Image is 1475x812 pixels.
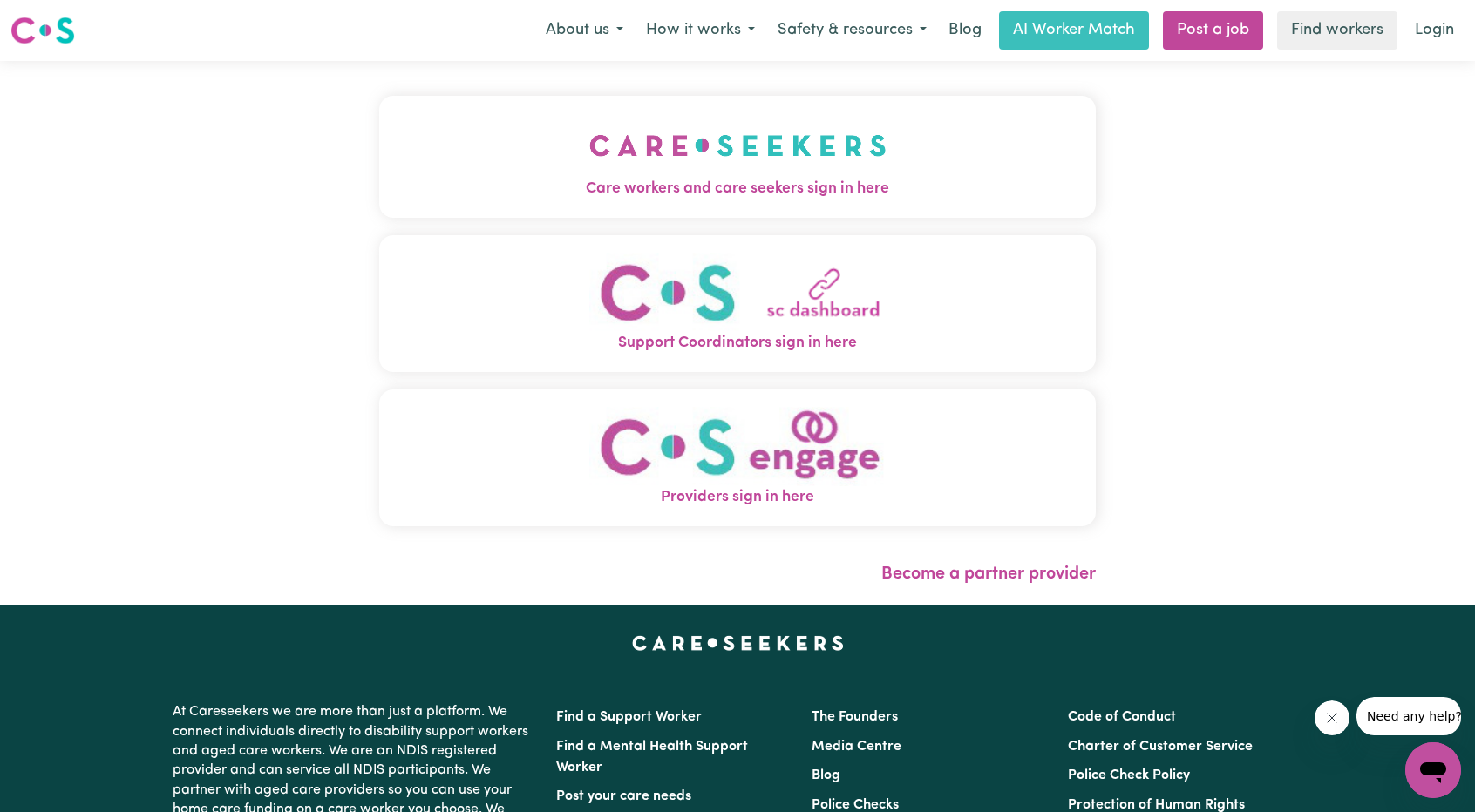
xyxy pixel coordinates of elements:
[1277,11,1397,50] a: Find workers
[938,11,992,50] a: Blog
[1068,798,1245,812] a: Protection of Human Rights
[766,12,938,49] button: Safety & resources
[1068,768,1190,782] a: Police Check Policy
[379,235,1096,372] button: Support Coordinators sign in here
[534,12,635,49] button: About us
[812,798,899,812] a: Police Checks
[635,12,766,49] button: How it works
[632,636,844,650] a: Careseekers home page
[1405,742,1461,798] iframe: Button to launch messaging window
[999,11,1149,50] a: AI Worker Match
[1068,710,1176,724] a: Code of Conduct
[10,10,75,51] a: Careseekers logo
[881,565,1096,583] a: Become a partner provider
[556,740,748,775] a: Find a Mental Health Support Worker
[10,12,105,26] span: Need any help?
[379,389,1096,526] button: Providers sign in here
[1356,697,1461,735] iframe: Message from company
[1315,700,1349,735] iframe: Close message
[379,332,1096,355] span: Support Coordinators sign in here
[379,178,1096,200] span: Care workers and care seekers sign in here
[379,486,1096,509] span: Providers sign in here
[1163,11,1263,50] a: Post a job
[1068,740,1253,754] a: Charter of Customer Service
[1404,11,1465,50] a: Login
[812,740,901,754] a: Media Centre
[812,710,898,724] a: The Founders
[556,710,702,724] a: Find a Support Worker
[379,96,1096,218] button: Care workers and care seekers sign in here
[556,789,691,803] a: Post your care needs
[812,768,840,782] a: Blog
[10,15,75,46] img: Careseekers logo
